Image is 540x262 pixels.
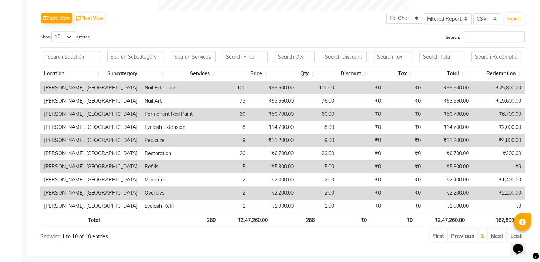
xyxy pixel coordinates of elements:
input: Search Subcategory [107,51,164,62]
td: ₹14,700.00 [249,121,297,134]
td: ₹2,400.00 [249,173,297,186]
td: ₹0 [472,200,525,213]
td: ₹0 [384,160,424,173]
th: Total: activate to sort column ascending [416,66,468,81]
td: ₹0 [338,121,385,134]
td: ₹53,560.00 [424,94,472,108]
input: Search Services [171,51,216,62]
td: 73 [202,94,249,108]
td: ₹11,200.00 [424,134,472,147]
td: 5 [202,160,249,173]
input: Search Price [223,51,268,62]
td: ₹0 [338,108,385,121]
td: 5.00 [297,160,338,173]
td: ₹0 [384,173,424,186]
th: Services: activate to sort column ascending [168,66,219,81]
input: Search Tax [374,51,413,62]
td: Eyelash Extension [141,121,202,134]
th: Subcategory: activate to sort column ascending [104,66,168,81]
td: 76.00 [297,94,338,108]
td: Pedicure [141,134,202,147]
td: 60.00 [297,108,338,121]
td: ₹300.00 [472,147,525,160]
td: ₹1,000.00 [424,200,472,213]
input: Search Redemption [471,51,521,62]
button: Export [504,13,524,25]
td: ₹0 [384,200,424,213]
td: ₹0 [338,147,385,160]
td: 2.00 [297,173,338,186]
td: ₹0 [338,94,385,108]
td: Manicure [141,173,202,186]
label: Show entries [40,31,90,42]
select: Showentries [51,31,76,42]
td: 23.00 [297,147,338,160]
td: [PERSON_NAME], [GEOGRAPHIC_DATA] [40,160,141,173]
td: ₹5,300.00 [424,160,472,173]
th: Discount: activate to sort column ascending [318,66,370,81]
th: ₹0 [318,213,370,226]
td: ₹6,700.00 [249,147,297,160]
td: [PERSON_NAME], [GEOGRAPHIC_DATA] [40,173,141,186]
th: Price: activate to sort column ascending [219,66,271,81]
td: [PERSON_NAME], [GEOGRAPHIC_DATA] [40,121,141,134]
td: ₹5,300.00 [249,160,297,173]
th: ₹2,47,260.00 [219,213,271,226]
td: ₹1,000.00 [249,200,297,213]
td: 60 [202,108,249,121]
td: 1.00 [297,200,338,213]
button: Pivot View [74,13,105,23]
td: ₹25,800.00 [472,81,525,94]
td: ₹0 [384,147,424,160]
td: 2 [202,173,249,186]
td: ₹1,400.00 [472,173,525,186]
th: 280 [168,213,219,226]
td: ₹2,400.00 [424,173,472,186]
td: [PERSON_NAME], [GEOGRAPHIC_DATA] [40,94,141,108]
th: ₹62,800.00 [468,213,524,226]
td: ₹99,500.00 [424,81,472,94]
td: ₹14,700.00 [424,121,472,134]
td: ₹50,700.00 [249,108,297,121]
td: 8 [202,121,249,134]
td: ₹0 [384,121,424,134]
td: ₹2,200.00 [424,186,472,200]
td: ₹11,200.00 [249,134,297,147]
td: ₹6,700.00 [424,147,472,160]
td: ₹0 [338,173,385,186]
input: Search Discount [322,51,367,62]
td: ₹2,200.00 [249,186,297,200]
td: ₹0 [338,200,385,213]
th: ₹0 [370,213,416,226]
td: Refills [141,160,202,173]
td: 2 [202,186,249,200]
td: Nail Art [141,94,202,108]
td: ₹50,700.00 [424,108,472,121]
label: Search: [446,31,525,42]
td: [PERSON_NAME], [GEOGRAPHIC_DATA] [40,186,141,200]
td: 9 [202,134,249,147]
td: [PERSON_NAME], [GEOGRAPHIC_DATA] [40,147,141,160]
td: ₹19,600.00 [472,94,525,108]
td: 2.00 [297,186,338,200]
th: Location: activate to sort column ascending [40,66,104,81]
iframe: chat widget [510,234,533,255]
td: ₹0 [384,108,424,121]
td: [PERSON_NAME], [GEOGRAPHIC_DATA] [40,81,141,94]
input: Search Qty [275,51,315,62]
td: [PERSON_NAME], [GEOGRAPHIC_DATA] [40,108,141,121]
td: 20 [202,147,249,160]
td: ₹4,800.00 [472,134,525,147]
td: 100.00 [297,81,338,94]
th: Total [40,213,104,226]
th: 286 [271,213,318,226]
td: Nail Extension [141,81,202,94]
td: ₹53,560.00 [249,94,297,108]
td: ₹99,500.00 [249,81,297,94]
td: Permanent Nail Paint [141,108,202,121]
td: 1 [202,200,249,213]
td: ₹0 [338,134,385,147]
a: 1 [481,232,484,239]
th: Qty: activate to sort column ascending [271,66,318,81]
td: 8.00 [297,121,338,134]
